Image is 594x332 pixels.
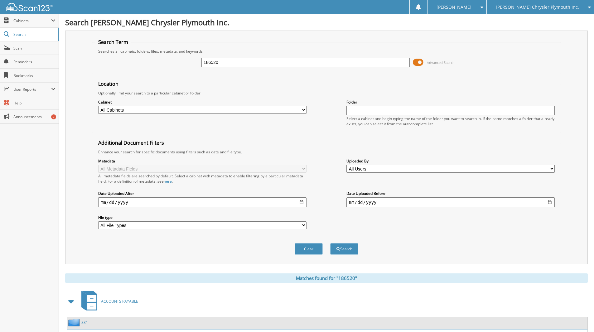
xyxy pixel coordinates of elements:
[98,215,307,220] label: File type
[164,179,172,184] a: here
[13,32,55,37] span: Search
[13,46,56,51] span: Scan
[330,243,358,255] button: Search
[98,173,307,184] div: All metadata fields are searched by default. Select a cabinet with metadata to enable filtering b...
[346,116,555,127] div: Select a cabinet and begin typing the name of the folder you want to search in. If the name match...
[427,60,455,65] span: Advanced Search
[13,18,51,23] span: Cabinets
[98,197,307,207] input: start
[346,158,555,164] label: Uploaded By
[295,243,323,255] button: Clear
[95,49,558,54] div: Searches all cabinets, folders, files, metadata, and keywords
[346,99,555,105] label: Folder
[95,149,558,155] div: Enhance your search for specific documents using filters such as date and file type.
[95,139,167,146] legend: Additional Document Filters
[437,5,471,9] span: [PERSON_NAME]
[65,17,588,27] h1: Search [PERSON_NAME] Chrysler Plymouth Inc.
[68,319,81,326] img: folder2.png
[346,197,555,207] input: end
[13,73,56,78] span: Bookmarks
[98,99,307,105] label: Cabinet
[13,100,56,106] span: Help
[13,59,56,65] span: Reminders
[51,114,56,119] div: 2
[81,320,88,325] a: 831
[98,158,307,164] label: Metadata
[95,90,558,96] div: Optionally limit your search to a particular cabinet or folder
[65,273,588,283] div: Matches found for "186520"
[13,87,51,92] span: User Reports
[101,299,138,304] span: ACCOUNTS PAYABLE
[78,289,138,314] a: ACCOUNTS PAYABLE
[496,5,579,9] span: [PERSON_NAME] Chrysler Plymouth Inc.
[95,80,122,87] legend: Location
[13,114,56,119] span: Announcements
[346,191,555,196] label: Date Uploaded Before
[6,3,53,11] img: scan123-logo-white.svg
[98,191,307,196] label: Date Uploaded After
[95,39,131,46] legend: Search Term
